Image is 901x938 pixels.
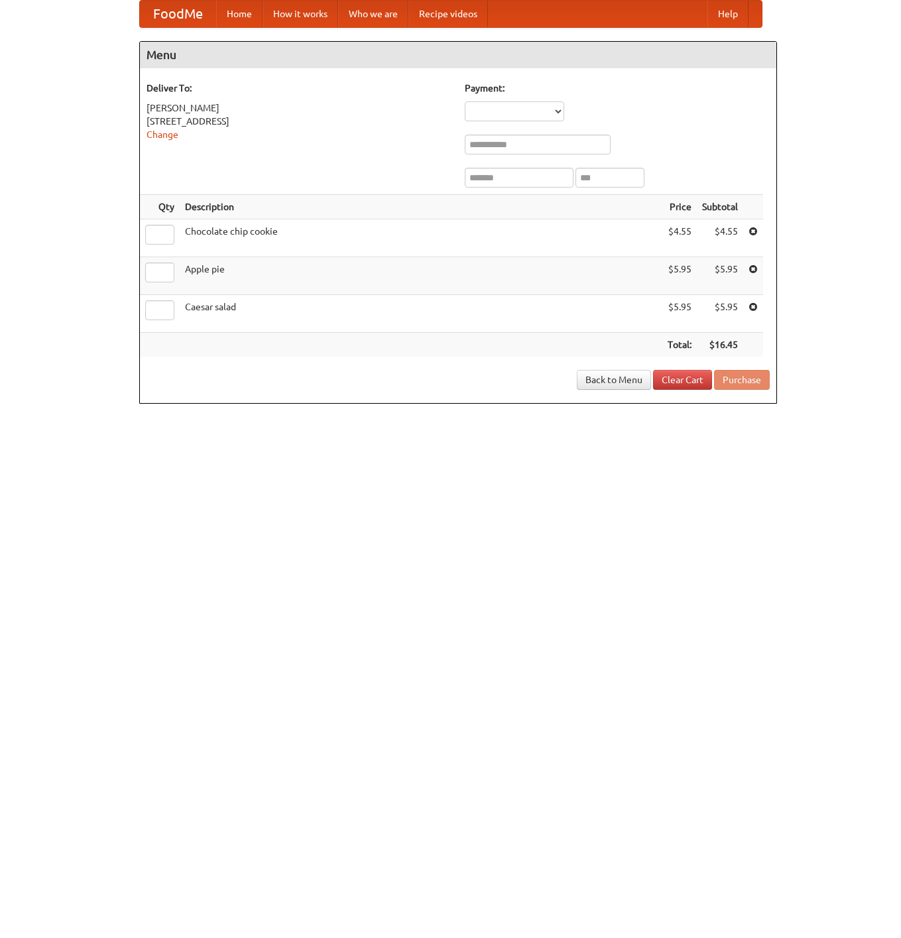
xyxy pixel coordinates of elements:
[662,219,697,257] td: $4.55
[697,295,743,333] td: $5.95
[140,1,216,27] a: FoodMe
[180,219,662,257] td: Chocolate chip cookie
[140,195,180,219] th: Qty
[216,1,263,27] a: Home
[263,1,338,27] a: How it works
[147,115,451,128] div: [STREET_ADDRESS]
[147,82,451,95] h5: Deliver To:
[662,295,697,333] td: $5.95
[147,101,451,115] div: [PERSON_NAME]
[147,129,178,140] a: Change
[697,195,743,219] th: Subtotal
[714,370,770,390] button: Purchase
[338,1,408,27] a: Who we are
[180,195,662,219] th: Description
[697,333,743,357] th: $16.45
[653,370,712,390] a: Clear Cart
[662,195,697,219] th: Price
[180,295,662,333] td: Caesar salad
[697,257,743,295] td: $5.95
[662,333,697,357] th: Total:
[577,370,651,390] a: Back to Menu
[707,1,749,27] a: Help
[140,42,776,68] h4: Menu
[697,219,743,257] td: $4.55
[180,257,662,295] td: Apple pie
[408,1,488,27] a: Recipe videos
[662,257,697,295] td: $5.95
[465,82,770,95] h5: Payment:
